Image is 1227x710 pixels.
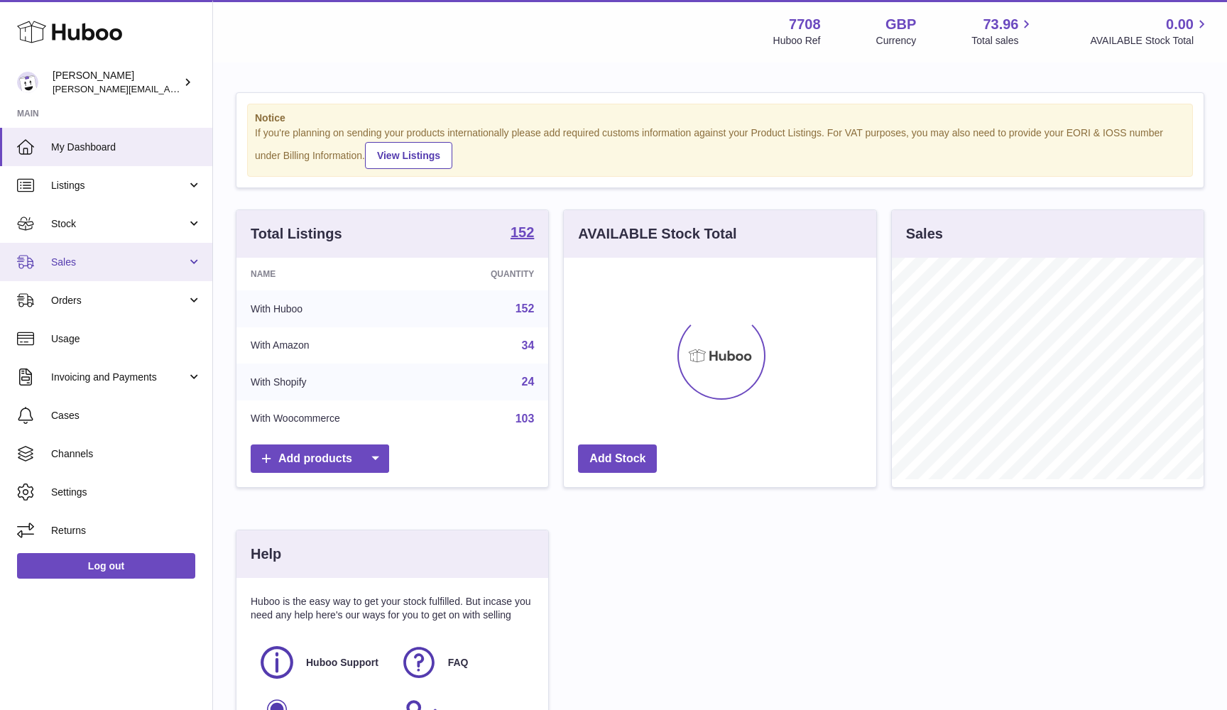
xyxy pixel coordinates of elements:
[511,225,534,239] strong: 152
[400,643,528,682] a: FAQ
[53,69,180,96] div: [PERSON_NAME]
[51,256,187,269] span: Sales
[251,224,342,244] h3: Total Listings
[365,142,452,169] a: View Listings
[51,294,187,307] span: Orders
[51,409,202,422] span: Cases
[971,34,1035,48] span: Total sales
[51,332,202,346] span: Usage
[906,224,943,244] h3: Sales
[51,486,202,499] span: Settings
[430,258,549,290] th: Quantity
[578,444,657,474] a: Add Stock
[516,413,535,425] a: 103
[885,15,916,34] strong: GBP
[17,72,38,93] img: victor@erbology.co
[251,444,389,474] a: Add products
[236,290,430,327] td: With Huboo
[255,126,1185,169] div: If you're planning on sending your products internationally please add required customs informati...
[1090,15,1210,48] a: 0.00 AVAILABLE Stock Total
[53,83,285,94] span: [PERSON_NAME][EMAIL_ADDRESS][DOMAIN_NAME]
[516,302,535,315] a: 152
[251,595,534,622] p: Huboo is the easy way to get your stock fulfilled. But incase you need any help here's our ways f...
[789,15,821,34] strong: 7708
[522,339,535,351] a: 34
[236,258,430,290] th: Name
[578,224,736,244] h3: AVAILABLE Stock Total
[236,327,430,364] td: With Amazon
[251,545,281,564] h3: Help
[236,400,430,437] td: With Woocommerce
[51,141,202,154] span: My Dashboard
[51,217,187,231] span: Stock
[258,643,386,682] a: Huboo Support
[983,15,1018,34] span: 73.96
[17,553,195,579] a: Log out
[773,34,821,48] div: Huboo Ref
[51,179,187,192] span: Listings
[306,656,378,670] span: Huboo Support
[511,225,534,242] a: 152
[236,364,430,400] td: With Shopify
[876,34,917,48] div: Currency
[51,524,202,537] span: Returns
[522,376,535,388] a: 24
[51,447,202,461] span: Channels
[1166,15,1194,34] span: 0.00
[448,656,469,670] span: FAQ
[51,371,187,384] span: Invoicing and Payments
[971,15,1035,48] a: 73.96 Total sales
[1090,34,1210,48] span: AVAILABLE Stock Total
[255,111,1185,125] strong: Notice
